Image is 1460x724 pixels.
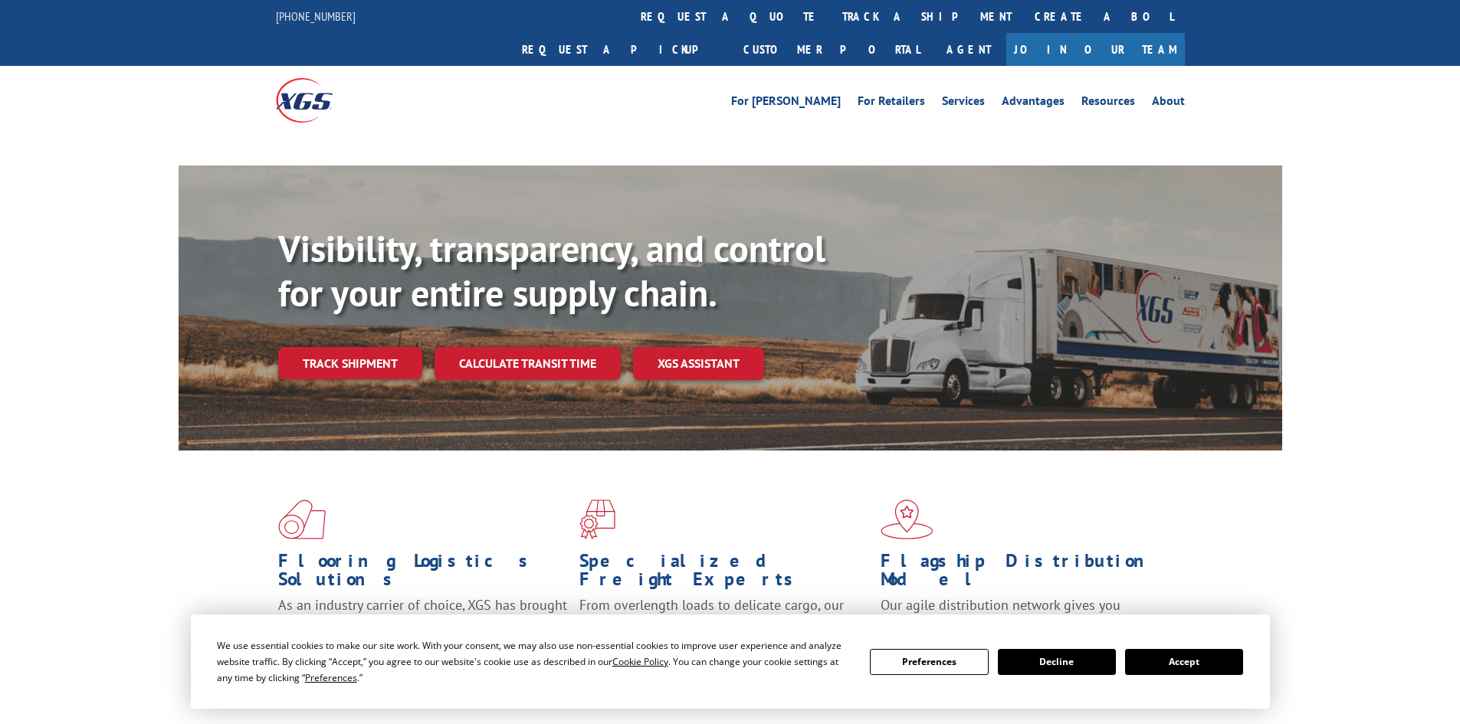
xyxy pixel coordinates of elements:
span: Our agile distribution network gives you nationwide inventory management on demand. [881,596,1163,632]
div: Cookie Consent Prompt [191,614,1270,709]
img: xgs-icon-focused-on-flooring-red [579,500,615,539]
span: As an industry carrier of choice, XGS has brought innovation and dedication to flooring logistics... [278,596,567,650]
p: From overlength loads to delicate cargo, our experienced staff knows the best way to move your fr... [579,596,869,664]
a: For Retailers [858,95,925,112]
span: Cookie Policy [612,655,668,668]
a: XGS ASSISTANT [633,347,764,380]
a: Agent [931,33,1006,66]
button: Accept [1125,649,1243,675]
a: Services [942,95,985,112]
a: [PHONE_NUMBER] [276,8,356,24]
a: Customer Portal [732,33,931,66]
a: For [PERSON_NAME] [731,95,841,112]
img: xgs-icon-flagship-distribution-model-red [881,500,933,539]
a: Request a pickup [510,33,732,66]
h1: Flooring Logistics Solutions [278,552,568,596]
h1: Flagship Distribution Model [881,552,1170,596]
a: Calculate transit time [435,347,621,380]
a: Advantages [1002,95,1065,112]
a: Track shipment [278,347,422,379]
span: Preferences [305,671,357,684]
div: We use essential cookies to make our site work. With your consent, we may also use non-essential ... [217,637,851,686]
a: About [1152,95,1185,112]
b: Visibility, transparency, and control for your entire supply chain. [278,224,825,316]
button: Preferences [870,649,988,675]
a: Resources [1081,95,1135,112]
img: xgs-icon-total-supply-chain-intelligence-red [278,500,326,539]
h1: Specialized Freight Experts [579,552,869,596]
a: Join Our Team [1006,33,1185,66]
button: Decline [998,649,1116,675]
